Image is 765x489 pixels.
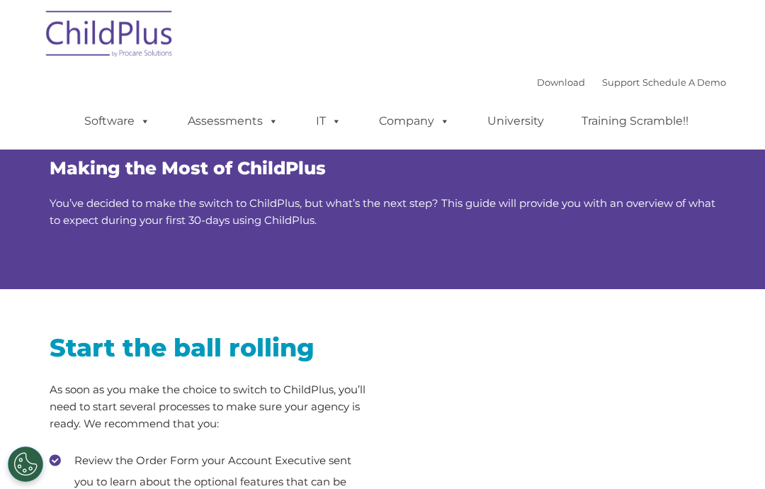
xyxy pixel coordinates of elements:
a: Schedule A Demo [642,77,726,88]
p: As soon as you make the choice to switch to ChildPlus, you’ll need to start several processes to ... [50,381,372,432]
a: University [473,107,558,135]
a: IT [302,107,356,135]
a: Software [70,107,164,135]
h2: Start the ball rolling [50,332,372,364]
a: Assessments [174,107,293,135]
font: | [537,77,726,88]
a: Download [537,77,585,88]
span: You’ve decided to make the switch to ChildPlus, but what’s the next step? This guide will provide... [50,196,715,227]
img: ChildPlus by Procare Solutions [39,1,181,72]
a: Support [602,77,640,88]
span: Making the Most of ChildPlus [50,157,326,179]
button: Cookies Settings [8,446,43,482]
a: Company [365,107,464,135]
a: Training Scramble!! [567,107,703,135]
